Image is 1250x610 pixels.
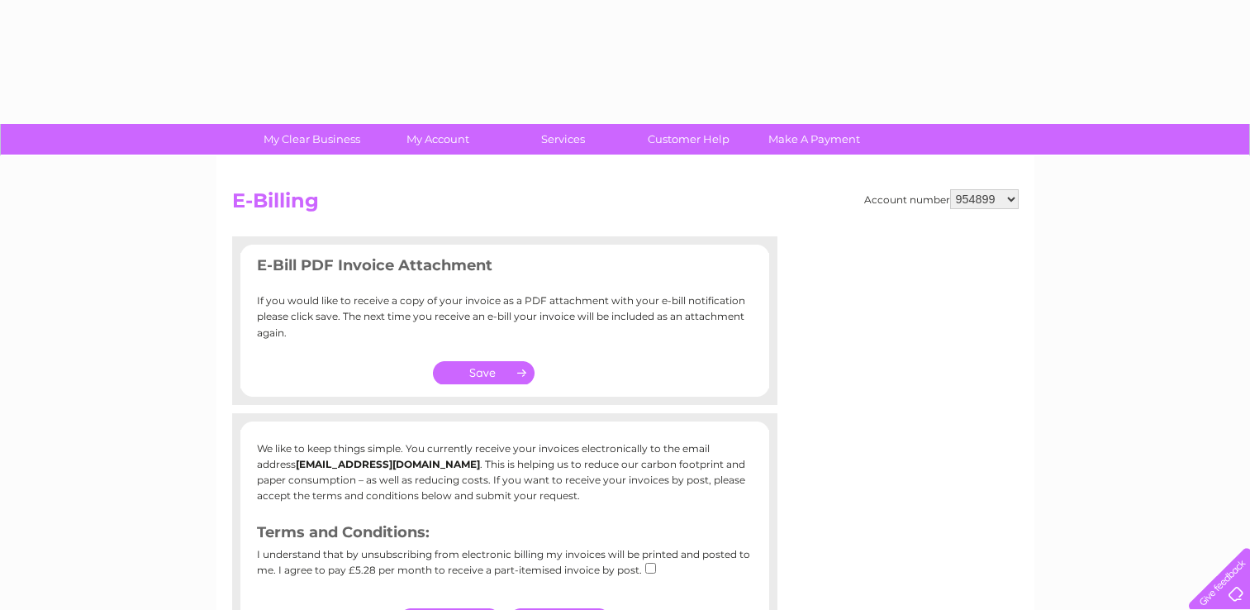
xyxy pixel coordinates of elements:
[864,189,1019,209] div: Account number
[257,549,753,588] div: I understand that by unsubscribing from electronic billing my invoices will be printed and posted...
[244,124,380,155] a: My Clear Business
[257,254,753,283] h3: E-Bill PDF Invoice Attachment
[257,521,753,550] h3: Terms and Conditions:
[257,441,753,504] p: We like to keep things simple. You currently receive your invoices electronically to the email ad...
[296,458,480,470] b: [EMAIL_ADDRESS][DOMAIN_NAME]
[620,124,757,155] a: Customer Help
[232,189,1019,221] h2: E-Billing
[257,293,753,341] p: If you would like to receive a copy of your invoice as a PDF attachment with your e-bill notifica...
[495,124,631,155] a: Services
[369,124,506,155] a: My Account
[746,124,882,155] a: Make A Payment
